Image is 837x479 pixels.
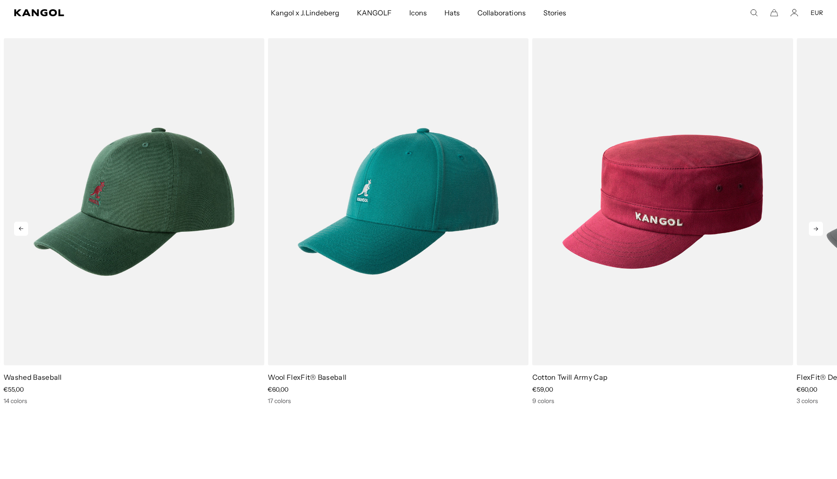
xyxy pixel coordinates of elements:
a: Wool FlexFit® Baseball [268,373,346,382]
span: €60,00 [797,385,817,393]
img: Wool FlexFit® Baseball [268,38,528,365]
a: Cotton Twill Army Cap [532,373,608,382]
div: 17 colors [268,397,528,405]
button: EUR [811,9,823,17]
span: €55,00 [4,385,24,393]
div: 4 of 5 [264,38,528,405]
a: Kangol [14,9,179,16]
span: €59,00 [532,385,553,393]
a: Account [790,9,798,17]
div: 5 of 5 [529,38,793,405]
div: 14 colors [4,397,264,405]
img: Cotton Twill Army Cap [532,38,793,365]
div: 9 colors [532,397,793,405]
button: Cart [770,9,778,17]
a: Washed Baseball [4,373,62,382]
summary: Search here [750,9,758,17]
img: Washed Baseball [4,38,264,365]
span: €60,00 [268,385,288,393]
